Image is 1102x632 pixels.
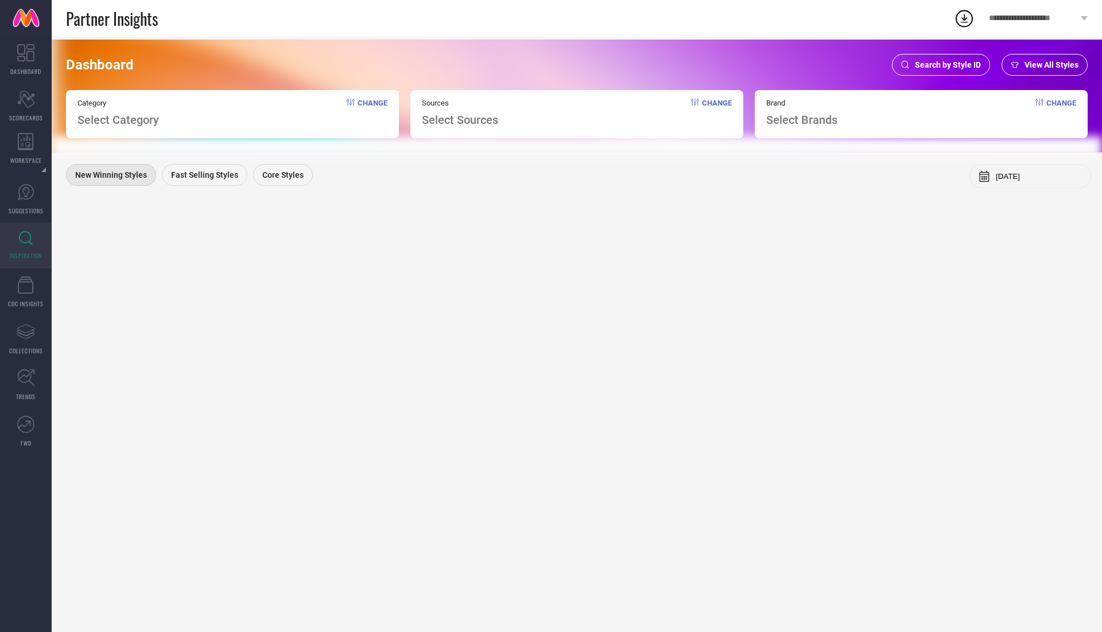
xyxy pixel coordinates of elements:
span: SCORECARDS [9,114,43,122]
span: COLLECTIONS [9,346,43,355]
span: INSPIRATION [10,251,42,260]
span: FWD [21,439,32,447]
span: Core Styles [262,170,304,180]
span: Sources [422,99,498,107]
span: Search by Style ID [915,60,981,69]
span: Category [77,99,159,107]
div: Open download list [954,8,975,29]
span: Select Brands [766,113,837,127]
span: Change [702,99,732,127]
span: Select Sources [422,113,498,127]
span: DASHBOARD [10,67,41,76]
span: Fast Selling Styles [171,170,238,180]
span: New Winning Styles [75,170,147,180]
span: Partner Insights [66,7,158,30]
span: SUGGESTIONS [9,206,44,215]
span: Change [1046,99,1076,127]
span: TRENDS [16,392,36,401]
span: Brand [766,99,837,107]
span: WORKSPACE [10,156,42,165]
input: Select month [996,172,1082,181]
span: Select Category [77,113,159,127]
span: Change [358,99,387,127]
span: Dashboard [66,57,134,73]
span: View All Styles [1025,60,1078,69]
span: CDC INSIGHTS [8,299,44,308]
